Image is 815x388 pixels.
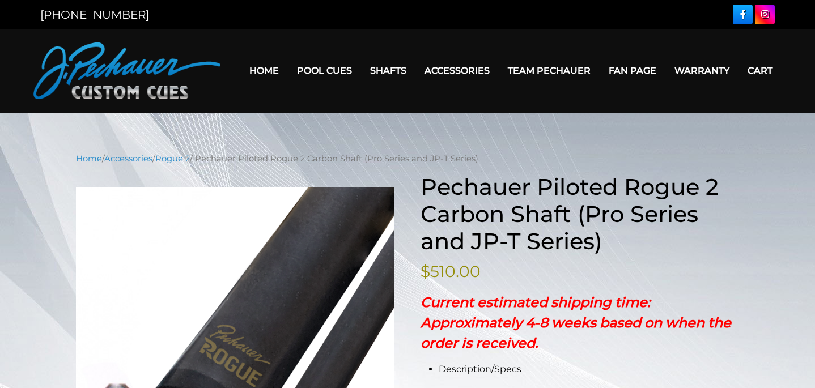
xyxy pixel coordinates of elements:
a: Accessories [415,56,499,85]
a: [PHONE_NUMBER] [40,8,149,22]
strong: Current estimated shipping time: Approximately 4-8 weeks based on when the order is received. [421,294,731,351]
a: Pool Cues [288,56,361,85]
a: Warranty [665,56,738,85]
a: Home [240,56,288,85]
a: Cart [738,56,782,85]
bdi: 510.00 [421,262,481,281]
nav: Breadcrumb [76,152,739,165]
a: Rogue 2 [155,154,190,164]
img: Pechauer Custom Cues [33,42,220,99]
a: Shafts [361,56,415,85]
span: $ [421,262,430,281]
a: Home [76,154,102,164]
a: Team Pechauer [499,56,600,85]
h1: Pechauer Piloted Rogue 2 Carbon Shaft (Pro Series and JP-T Series) [421,173,739,255]
a: Fan Page [600,56,665,85]
span: Description/Specs [439,364,521,374]
a: Accessories [104,154,152,164]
